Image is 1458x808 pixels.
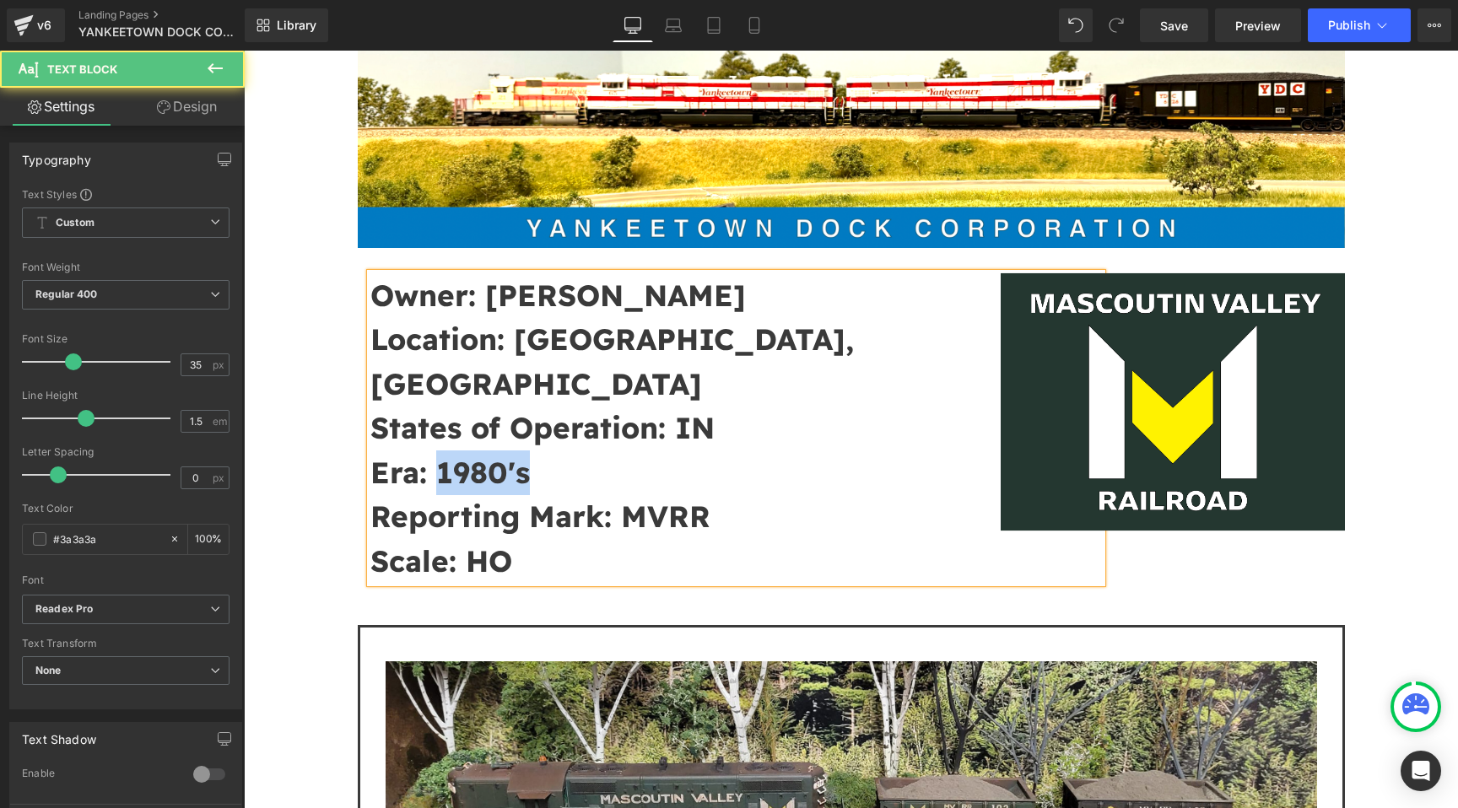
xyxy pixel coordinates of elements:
[213,472,227,483] span: px
[213,359,227,370] span: px
[22,446,229,458] div: Letter Spacing
[1308,8,1411,42] button: Publish
[277,18,316,33] span: Library
[22,187,229,201] div: Text Styles
[127,403,286,440] b: Era: 1980's
[35,288,98,300] b: Regular 400
[22,638,229,649] div: Text Transform
[56,216,94,230] b: Custom
[127,492,268,529] b: Scale: HO
[1099,8,1133,42] button: Redo
[7,8,65,42] a: v6
[127,447,467,484] b: Reporting Mark: MVRR
[35,602,93,617] i: Readex Pro
[22,723,96,746] div: Text Shadow
[127,270,610,352] b: Location: [GEOGRAPHIC_DATA], [GEOGRAPHIC_DATA]
[127,358,471,396] b: States of Operation: IN
[78,25,240,39] span: YANKEETOWN DOCK CORPORATION
[734,8,775,42] a: Mobile
[22,333,229,345] div: Font Size
[22,143,91,167] div: Typography
[1401,751,1441,791] div: Open Intercom Messenger
[245,8,328,42] a: New Library
[22,261,229,273] div: Font Weight
[1328,19,1370,32] span: Publish
[188,525,229,554] div: %
[694,8,734,42] a: Tablet
[53,530,161,548] input: Color
[22,390,229,401] div: Line Height
[22,767,176,784] div: Enable
[653,8,694,42] a: Laptop
[22,503,229,514] div: Text Color
[35,664,62,676] b: None
[22,574,229,586] div: Font
[126,88,248,126] a: Design
[47,62,117,76] span: Text Block
[1215,8,1301,42] a: Preview
[1235,17,1281,35] span: Preview
[1059,8,1093,42] button: Undo
[34,14,55,36] div: v6
[613,8,653,42] a: Desktop
[1417,8,1451,42] button: More
[78,8,273,22] a: Landing Pages
[1160,17,1188,35] span: Save
[127,226,502,263] b: Owner: [PERSON_NAME]
[213,416,227,427] span: em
